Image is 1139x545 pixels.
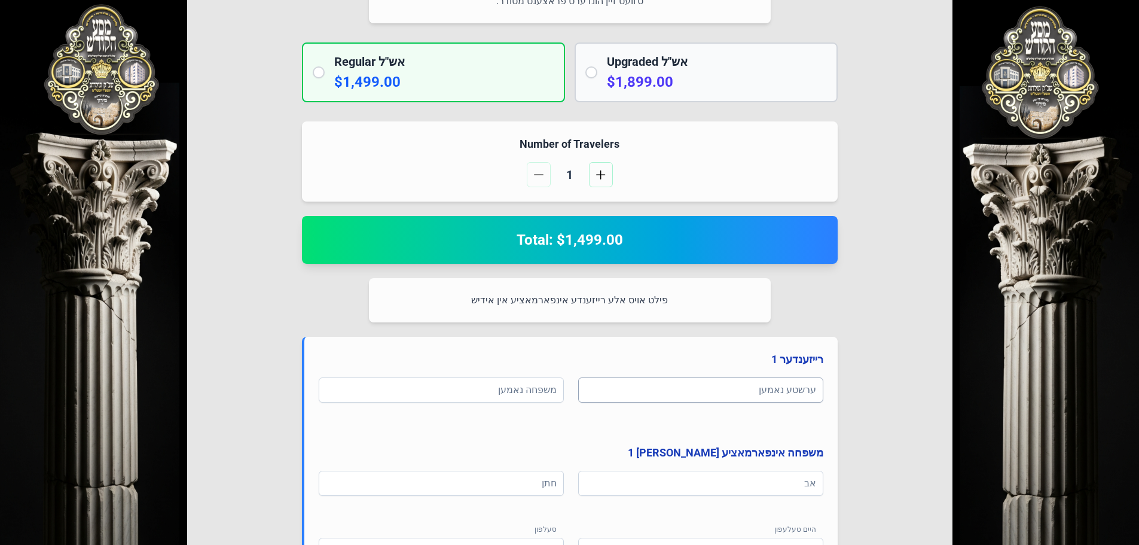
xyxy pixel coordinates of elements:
h2: Total: $1,499.00 [316,230,823,249]
h4: Number of Travelers [316,136,823,153]
h4: רייזענדער 1 [319,351,823,368]
h2: Upgraded אש"ל [607,53,827,70]
h2: Regular אש"ל [334,53,554,70]
p: $1,899.00 [607,72,827,92]
p: $1,499.00 [334,72,554,92]
h4: משפחה אינפארמאציע [PERSON_NAME] 1 [319,444,823,461]
span: 1 [555,166,584,183]
p: פילט אויס אלע רייזענדע אינפארמאציע אין אידיש [383,293,756,308]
